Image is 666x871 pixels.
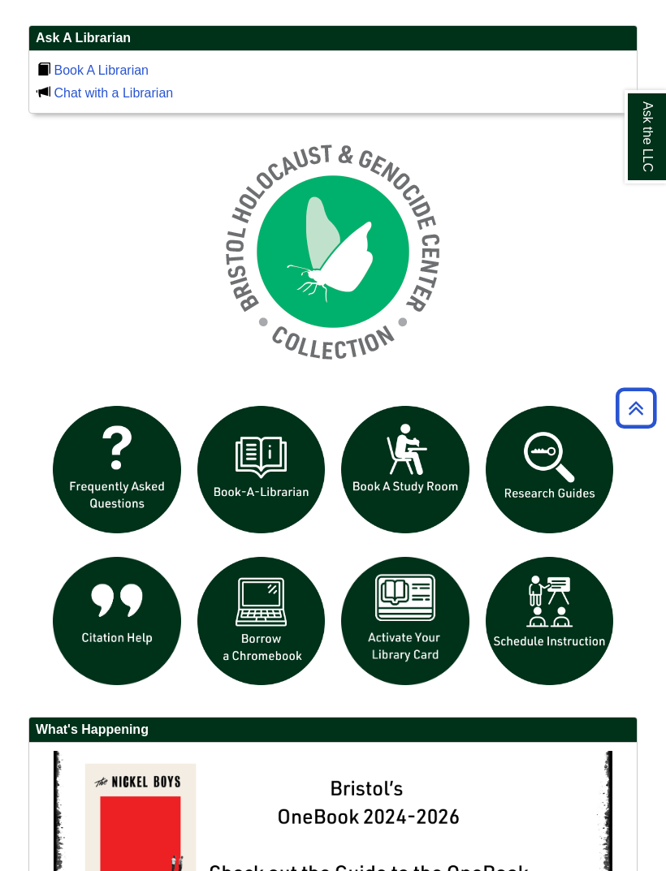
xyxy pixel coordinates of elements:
img: Holocaust and Genocide Collection [211,130,455,373]
img: book a study room icon links to book a study room web page [333,398,478,542]
a: Back to Top [610,397,662,419]
img: frequently asked questions [45,398,189,542]
img: activate Library Card icon links to form to activate student ID into library card [333,549,478,693]
img: Borrow a chromebook icon links to the borrow a chromebook web page [189,549,334,693]
div: slideshow [45,398,621,701]
img: Research Guides icon links to research guides web page [478,398,622,542]
a: Book A Librarian [54,63,149,77]
img: For faculty. Schedule Library Instruction icon links to form. [478,549,622,693]
a: Chat with a Librarian [54,86,173,100]
h2: What's Happening [29,718,637,743]
h2: Ask A Librarian [29,26,637,51]
img: citation help icon links to citation help guide page [45,549,189,693]
img: Book a Librarian icon links to book a librarian web page [189,398,334,542]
